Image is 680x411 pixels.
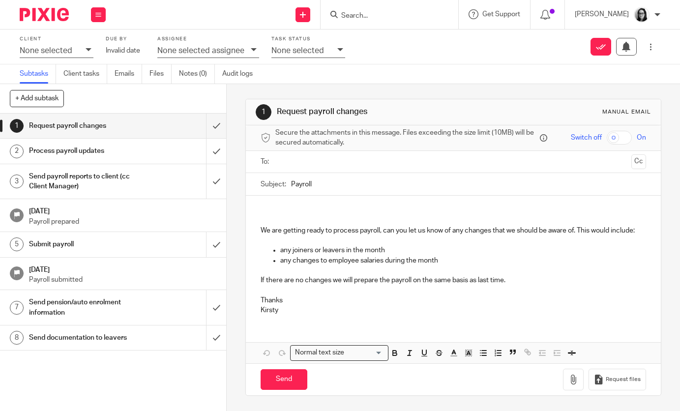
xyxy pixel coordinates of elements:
[280,245,646,255] p: any joiners or leavers in the month
[10,90,64,107] button: + Add subtask
[637,133,646,143] span: On
[10,175,24,188] div: 3
[275,128,537,148] span: Secure the attachments in this message. Files exceeding the size limit (10MB) will be secured aut...
[571,133,602,143] span: Switch off
[106,36,145,42] label: Due by
[271,36,345,42] label: Task status
[347,348,383,358] input: Search for option
[606,376,641,383] span: Request files
[106,47,140,54] span: Invalid date
[256,104,271,120] div: 1
[261,157,271,167] label: To:
[157,46,244,55] p: None selected assignee
[29,330,141,345] h1: Send documentation to leavers
[589,369,646,391] button: Request files
[157,36,259,42] label: Assignee
[10,237,24,251] div: 5
[290,345,388,360] div: Search for option
[634,7,650,23] img: Profile%20photo.jpeg
[20,36,93,42] label: Client
[179,64,215,84] a: Notes (0)
[29,295,141,320] h1: Send pension/auto enrolment information
[149,64,172,84] a: Files
[29,144,141,158] h1: Process payroll updates
[29,204,216,216] h1: [DATE]
[575,9,629,19] p: [PERSON_NAME]
[261,179,286,189] label: Subject:
[602,108,651,116] div: Manual email
[277,107,474,117] h1: Request payroll changes
[261,275,646,285] p: If there are no changes we will prepare the payroll on the same basis as last time.
[29,217,216,227] p: Payroll prepared
[20,64,56,84] a: Subtasks
[482,11,520,18] span: Get Support
[10,145,24,158] div: 2
[10,119,24,133] div: 1
[261,226,646,235] p: We are getting ready to process payroll, can you let us know of any changes that we should be awa...
[261,369,307,390] input: Send
[29,263,216,275] h1: [DATE]
[29,237,141,252] h1: Submit payroll
[222,64,260,84] a: Audit logs
[261,305,646,315] p: Kirsty
[20,8,69,21] img: Pixie
[29,275,216,285] p: Payroll submitted
[115,64,142,84] a: Emails
[631,154,646,169] button: Cc
[63,64,107,84] a: Client tasks
[10,331,24,345] div: 8
[20,46,72,55] p: None selected
[261,295,646,305] p: Thanks
[280,256,646,265] p: any changes to employee salaries during the month
[29,118,141,133] h1: Request payroll changes
[293,348,346,358] span: Normal text size
[29,169,141,194] h1: Send payroll reports to client (cc Client Manager)
[271,46,324,55] p: None selected
[340,12,429,21] input: Search
[10,301,24,315] div: 7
